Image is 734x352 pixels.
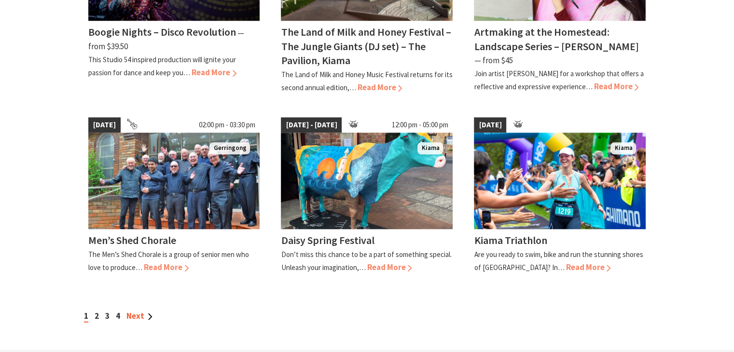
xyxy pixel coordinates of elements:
h4: The Land of Milk and Honey Festival – The Jungle Giants (DJ set) – The Pavilion, Kiama [281,25,451,67]
span: Read More [357,82,402,93]
span: ⁠— from $45 [474,55,512,66]
a: Next [126,311,152,321]
a: [DATE] 02:00 pm - 03:30 pm Members of the Chorale standing on steps Gerringong Men’s Shed Chorale... [88,117,260,274]
a: 2 [95,311,99,321]
span: ⁠— from $39.50 [88,27,244,51]
span: Read More [192,67,236,78]
h4: Boogie Nights – Disco Revolution [88,25,236,39]
h4: Kiama Triathlon [474,233,547,247]
img: Dairy Cow Art [281,133,453,229]
span: Read More [367,262,412,272]
span: [DATE] - [DATE] [281,117,342,133]
a: 4 [116,311,120,321]
img: Members of the Chorale standing on steps [88,133,260,229]
p: The Men’s Shed Chorale is a group of senior men who love to produce… [88,250,249,272]
a: [DATE] kiamatriathlon Kiama Kiama Triathlon Are you ready to swim, bike and run the stunning shor... [474,117,646,274]
span: 02:00 pm - 03:30 pm [194,117,260,133]
span: Read More [594,81,638,92]
h4: Men’s Shed Chorale [88,233,176,247]
p: The Land of Milk and Honey Music Festival returns for its second annual edition,… [281,70,452,92]
p: Are you ready to swim, bike and run the stunning shores of [GEOGRAPHIC_DATA]? In… [474,250,643,272]
span: [DATE] [474,117,506,133]
span: Read More [566,262,610,272]
p: Join artist [PERSON_NAME] for a workshop that offers a reflective and expressive experience… [474,69,643,91]
span: Kiama [610,142,636,154]
a: 3 [105,311,110,321]
span: Gerringong [209,142,250,154]
span: [DATE] [88,117,121,133]
h4: Artmaking at the Homestead: Landscape Series – [PERSON_NAME] [474,25,638,53]
img: kiamatriathlon [474,133,646,229]
p: This Studio 54 inspired production will ignite your passion for dance and keep you… [88,55,236,77]
span: 1 [84,311,88,323]
span: Kiama [417,142,443,154]
a: [DATE] - [DATE] 12:00 pm - 05:00 pm Dairy Cow Art Kiama Daisy Spring Festival Don’t miss this cha... [281,117,453,274]
span: Read More [144,262,189,272]
span: 12:00 pm - 05:00 pm [387,117,453,133]
p: Don’t miss this chance to be a part of something special. Unleash your imagination,… [281,250,451,272]
h4: Daisy Spring Festival [281,233,374,247]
